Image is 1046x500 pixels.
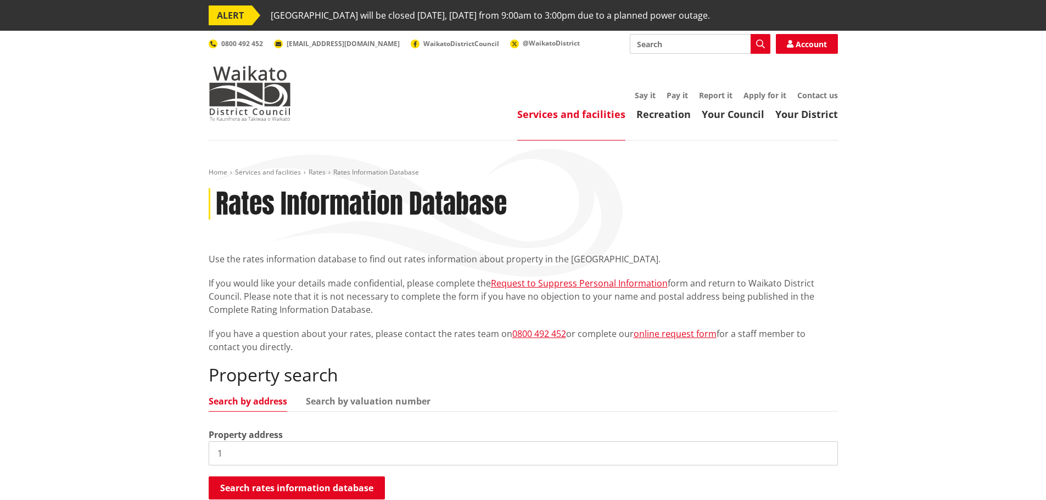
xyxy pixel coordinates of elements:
a: 0800 492 452 [512,328,566,340]
a: Rates [309,167,326,177]
input: e.g. Duke Street NGARUAWAHIA [209,441,838,465]
a: Say it [635,90,656,100]
p: If you would like your details made confidential, please complete the form and return to Waikato ... [209,277,838,316]
a: Your District [775,108,838,121]
a: Recreation [636,108,691,121]
input: Search input [630,34,770,54]
a: Apply for it [743,90,786,100]
a: Request to Suppress Personal Information [491,277,668,289]
a: Contact us [797,90,838,100]
label: Property address [209,428,283,441]
a: Search by valuation number [306,397,430,406]
a: Report it [699,90,732,100]
span: @WaikatoDistrict [523,38,580,48]
a: Account [776,34,838,54]
a: @WaikatoDistrict [510,38,580,48]
nav: breadcrumb [209,168,838,177]
a: Your Council [702,108,764,121]
h2: Property search [209,364,838,385]
p: If you have a question about your rates, please contact the rates team on or complete our for a s... [209,327,838,353]
span: [EMAIL_ADDRESS][DOMAIN_NAME] [287,39,400,48]
span: 0800 492 452 [221,39,263,48]
a: 0800 492 452 [209,39,263,48]
span: WaikatoDistrictCouncil [423,39,499,48]
button: Search rates information database [209,476,385,499]
iframe: Messenger Launcher [995,454,1035,493]
a: Home [209,167,227,177]
a: [EMAIL_ADDRESS][DOMAIN_NAME] [274,39,400,48]
h1: Rates Information Database [216,188,507,220]
a: Services and facilities [517,108,625,121]
a: WaikatoDistrictCouncil [411,39,499,48]
p: Use the rates information database to find out rates information about property in the [GEOGRAPHI... [209,252,838,266]
span: Rates Information Database [333,167,419,177]
img: Waikato District Council - Te Kaunihera aa Takiwaa o Waikato [209,66,291,121]
span: ALERT [209,5,252,25]
a: Pay it [667,90,688,100]
a: online request form [634,328,717,340]
span: [GEOGRAPHIC_DATA] will be closed [DATE], [DATE] from 9:00am to 3:00pm due to a planned power outage. [271,5,710,25]
a: Services and facilities [235,167,301,177]
a: Search by address [209,397,287,406]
